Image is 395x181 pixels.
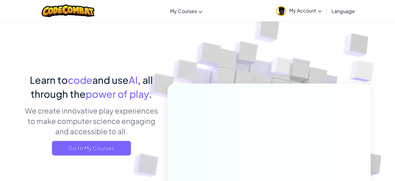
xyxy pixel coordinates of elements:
[259,45,303,90] img: Overlap cubes
[129,74,138,86] span: AI
[30,74,68,86] span: Learn to
[92,74,129,86] span: and use
[24,105,158,136] p: We create innovative play experiences to make computer science engaging and accessible to all.
[167,3,205,19] a: My Courses
[289,7,322,14] span: My Account
[52,141,131,155] a: Go to My Courses
[149,88,152,100] span: .
[68,74,92,86] span: code
[276,6,286,16] img: avatar
[42,5,95,17] img: CodeCombat logo
[331,8,355,14] span: Language
[170,8,197,14] span: My Courses
[328,3,358,19] a: Language
[338,46,391,97] img: Overlap cubes
[86,88,149,100] span: power of play
[273,1,325,20] a: My Account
